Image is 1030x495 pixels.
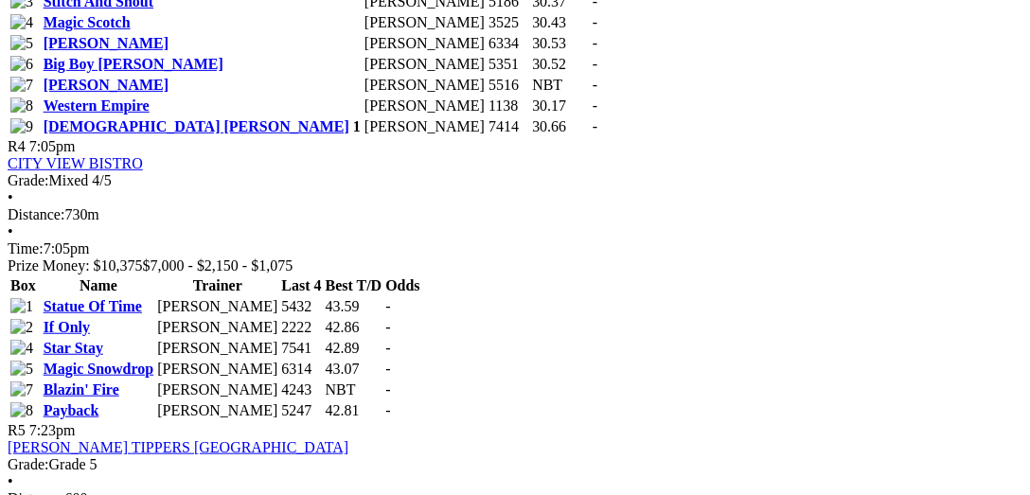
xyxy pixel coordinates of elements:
td: 7414 [488,117,529,136]
td: 7541 [280,339,322,358]
th: Last 4 [280,276,322,295]
span: • [8,473,13,489]
span: - [385,361,390,377]
a: CITY VIEW BISTRO [8,155,143,171]
a: If Only [44,319,90,335]
span: $7,000 - $2,150 - $1,075 [143,257,293,274]
span: - [593,56,597,72]
div: Mixed 4/5 [8,172,1022,189]
span: R5 [8,422,26,438]
img: 8 [10,402,33,419]
a: Payback [44,402,99,418]
td: 30.52 [531,55,590,74]
td: 3525 [488,13,529,32]
td: 30.43 [531,13,590,32]
td: 42.86 [325,318,383,337]
td: 30.53 [531,34,590,53]
a: [DEMOGRAPHIC_DATA] [PERSON_NAME] [44,118,349,134]
th: Name [43,276,155,295]
img: 4 [10,14,33,31]
img: 4 [10,340,33,357]
td: [PERSON_NAME] [364,13,486,32]
td: [PERSON_NAME] [156,401,278,420]
img: 7 [10,381,33,398]
td: 42.89 [325,339,383,358]
span: Time: [8,240,44,256]
span: - [593,97,597,114]
td: 2222 [280,318,322,337]
img: 5 [10,35,33,52]
td: 5432 [280,297,322,316]
td: 1138 [488,97,529,115]
span: R4 [8,138,26,154]
span: - [593,14,597,30]
img: 5 [10,361,33,378]
td: [PERSON_NAME] [156,297,278,316]
td: 5351 [488,55,529,74]
span: Grade: [8,456,49,472]
td: 5516 [488,76,529,95]
img: 6 [10,56,33,73]
td: 6334 [488,34,529,53]
img: 1 [10,298,33,315]
img: 7 [10,77,33,94]
div: Grade 5 [8,456,1022,473]
a: [PERSON_NAME] [44,77,169,93]
span: 7:23pm [29,422,76,438]
div: Prize Money: $10,375 [8,257,1022,274]
td: 5247 [280,401,322,420]
span: Box [10,277,36,293]
span: - [593,35,597,51]
td: [PERSON_NAME] [364,34,486,53]
td: [PERSON_NAME] [364,76,486,95]
td: [PERSON_NAME] [364,55,486,74]
a: Big Boy [PERSON_NAME] [44,56,223,72]
th: Odds [384,276,420,295]
a: Magic Scotch [44,14,131,30]
td: 30.66 [531,117,590,136]
a: Statue Of Time [44,298,142,314]
a: [PERSON_NAME] TIPPERS [GEOGRAPHIC_DATA] [8,439,348,455]
td: NBT [325,380,383,399]
span: - [385,381,390,398]
td: 30.17 [531,97,590,115]
td: [PERSON_NAME] [364,97,486,115]
a: Magic Snowdrop [44,361,154,377]
a: Blazin' Fire [44,381,119,398]
span: - [593,118,597,134]
a: Western Empire [44,97,150,114]
td: 6314 [280,360,322,379]
td: [PERSON_NAME] [156,360,278,379]
td: 43.07 [325,360,383,379]
td: 42.81 [325,401,383,420]
img: 9 [10,118,33,135]
div: 730m [8,206,1022,223]
td: [PERSON_NAME] [364,117,486,136]
td: NBT [531,76,590,95]
span: - [593,77,597,93]
div: 7:05pm [8,240,1022,257]
a: [PERSON_NAME] [44,35,169,51]
span: 7:05pm [29,138,76,154]
span: • [8,189,13,205]
img: 8 [10,97,33,115]
a: Star Stay [44,340,103,356]
td: 43.59 [325,297,383,316]
span: - [385,402,390,418]
td: [PERSON_NAME] [156,318,278,337]
th: Trainer [156,276,278,295]
span: - [385,298,390,314]
img: 2 [10,319,33,336]
td: [PERSON_NAME] [156,339,278,358]
span: Grade: [8,172,49,188]
span: - [385,340,390,356]
td: 4243 [280,380,322,399]
span: Distance: [8,206,64,222]
th: Best T/D [325,276,383,295]
td: [PERSON_NAME] [156,380,278,399]
span: • [8,223,13,239]
span: 1 [353,118,361,134]
span: - [385,319,390,335]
